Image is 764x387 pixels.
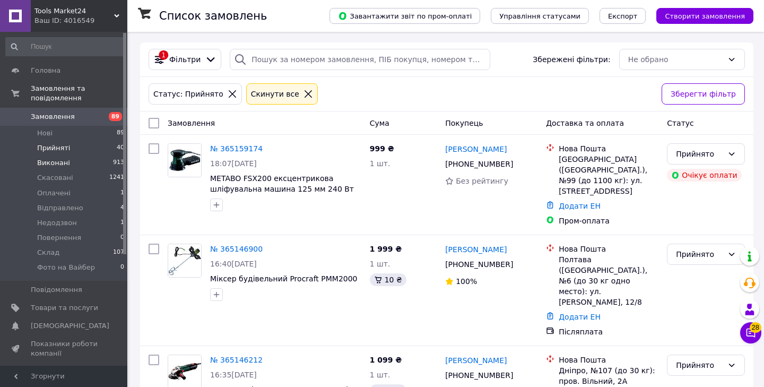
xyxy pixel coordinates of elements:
[210,144,263,153] a: № 365159174
[34,16,127,25] div: Ваш ID: 4016549
[120,188,124,198] span: 1
[750,322,761,333] span: 28
[210,245,263,253] a: № 365146900
[370,356,402,364] span: 1 099 ₴
[338,11,472,21] span: Завантажити звіт по пром-оплаті
[559,254,658,307] div: Полтава ([GEOGRAPHIC_DATA].), №6 (до 30 кг одно место): ул. [PERSON_NAME], 12/8
[559,244,658,254] div: Нова Пошта
[210,159,257,168] span: 18:07[DATE]
[31,285,82,295] span: Повідомлення
[31,112,75,122] span: Замовлення
[559,202,601,210] a: Додати ЕН
[210,356,263,364] a: № 365146212
[210,174,354,193] a: METABO FSX200 ексцентрикова шліфувальна машина 125 мм 240 Вт
[370,119,389,127] span: Cума
[608,12,638,20] span: Експорт
[120,218,124,228] span: 1
[34,6,114,16] span: Tools Market24
[120,263,124,272] span: 0
[456,277,477,286] span: 100%
[370,159,390,168] span: 1 шт.
[109,173,124,183] span: 1241
[740,322,761,343] button: Чат з покупцем28
[628,54,723,65] div: Не обрано
[546,119,624,127] span: Доставка та оплата
[491,8,589,24] button: Управління статусами
[667,119,694,127] span: Статус
[117,143,124,153] span: 40
[559,355,658,365] div: Нова Пошта
[31,339,98,358] span: Показники роботи компанії
[31,84,127,103] span: Замовлення та повідомлення
[445,244,507,255] a: [PERSON_NAME]
[120,203,124,213] span: 4
[559,365,658,386] div: Дніпро, №107 (до 30 кг): пров. Вільний, 2А
[499,12,580,20] span: Управління статусами
[37,203,83,213] span: Відправлено
[600,8,646,24] button: Експорт
[662,83,745,105] button: Зберегти фільтр
[210,371,257,379] span: 16:35[DATE]
[120,233,124,243] span: 0
[37,263,95,272] span: Фото на Вайбер
[370,260,390,268] span: 1 шт.
[37,158,70,168] span: Виконані
[665,12,745,20] span: Створити замовлення
[151,88,225,100] div: Статус: Прийнято
[168,144,201,177] img: Фото товару
[113,248,124,257] span: 107
[230,49,490,70] input: Пошук за номером замовлення, ПІБ покупця, номером телефону, Email, номером накладної
[667,169,742,182] div: Очікує оплати
[169,54,201,65] span: Фільтри
[31,66,60,75] span: Головна
[37,248,59,257] span: Склад
[559,143,658,154] div: Нова Пошта
[37,188,71,198] span: Оплачені
[117,128,124,138] span: 89
[249,88,301,100] div: Cкинути все
[329,8,480,24] button: Завантажити звіт по пром-оплаті
[37,143,70,153] span: Прийняті
[159,10,267,22] h1: Список замовлень
[443,257,515,272] div: [PHONE_NUMBER]
[5,37,125,56] input: Пошук
[168,244,201,277] img: Фото товару
[559,326,658,337] div: Післяплата
[559,216,658,226] div: Пром-оплата
[559,313,601,321] a: Додати ЕН
[656,8,753,24] button: Створити замовлення
[370,245,402,253] span: 1 999 ₴
[37,218,77,228] span: Недодзвон
[168,119,215,127] span: Замовлення
[109,112,122,121] span: 89
[370,144,394,153] span: 999 ₴
[445,119,483,127] span: Покупець
[443,368,515,383] div: [PHONE_NUMBER]
[676,148,723,160] div: Прийнято
[210,274,358,283] a: Міксер будівельний Procraft PMM2000
[31,303,98,313] span: Товари та послуги
[671,88,736,100] span: Зберегти фільтр
[37,233,81,243] span: Повернення
[443,157,515,171] div: [PHONE_NUMBER]
[37,173,73,183] span: Скасовані
[113,158,124,168] span: 913
[676,248,723,260] div: Прийнято
[445,144,507,154] a: [PERSON_NAME]
[456,177,508,185] span: Без рейтингу
[445,355,507,366] a: [PERSON_NAME]
[210,260,257,268] span: 16:40[DATE]
[646,11,753,20] a: Створити замовлення
[31,321,109,331] span: [DEMOGRAPHIC_DATA]
[168,143,202,177] a: Фото товару
[370,273,406,286] div: 10 ₴
[533,54,610,65] span: Збережені фільтри:
[370,371,390,379] span: 1 шт.
[676,359,723,371] div: Прийнято
[37,128,53,138] span: Нові
[168,244,202,278] a: Фото товару
[559,154,658,196] div: [GEOGRAPHIC_DATA] ([GEOGRAPHIC_DATA].), №99 (до 1100 кг): ул. [STREET_ADDRESS]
